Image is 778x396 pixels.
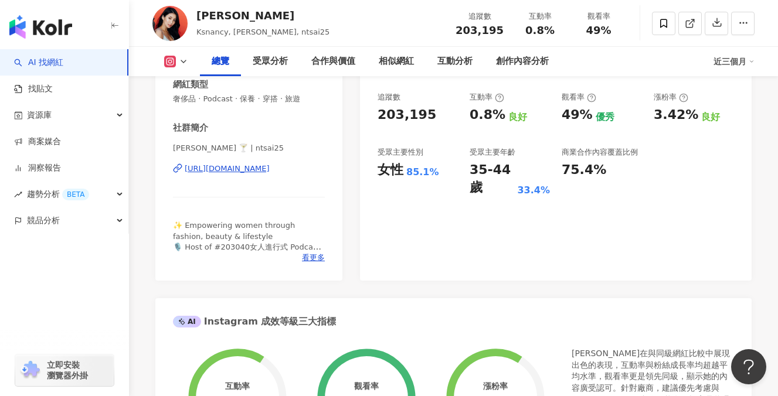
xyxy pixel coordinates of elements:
div: 受眾主要年齡 [470,147,515,158]
div: 社群簡介 [173,122,208,134]
div: 互動率 [470,92,504,103]
img: chrome extension [19,361,42,380]
div: 合作與價值 [311,54,355,69]
a: searchAI 找網紅 [14,57,63,69]
div: 互動分析 [437,54,473,69]
div: 3.42% [654,106,698,124]
div: 49% [562,106,593,124]
div: 優秀 [596,111,614,124]
a: 找貼文 [14,83,53,95]
div: 35-44 歲 [470,161,514,197]
div: 追蹤數 [456,11,504,22]
div: 漲粉率 [483,381,508,391]
div: 良好 [508,111,527,124]
div: 0.8% [470,106,505,124]
div: 203,195 [378,106,436,124]
div: BETA [62,189,89,200]
span: [PERSON_NAME] 🍸 | ntsai25 [173,143,325,153]
span: 資源庫 [27,102,52,128]
div: 觀看率 [354,381,379,391]
div: AI [173,316,201,327]
span: ✨ Empowering women through fashion, beauty & lifestyle 🎙️ Host of #203040女人進行式 Podcast 🤝 Let’s co... [173,221,322,272]
div: 創作內容分析 [496,54,549,69]
div: 網紅類型 [173,78,208,91]
div: 85.1% [406,166,439,179]
div: 近三個月 [714,52,755,71]
div: 女性 [378,161,403,179]
div: 受眾分析 [253,54,288,69]
span: 看更多 [302,252,325,263]
span: 競品分析 [27,207,60,234]
img: logo [9,15,72,39]
div: 互動率 [518,11,562,22]
div: Instagram 成效等級三大指標 [173,315,336,328]
span: 203,195 [456,24,504,36]
div: 良好 [701,111,720,124]
span: 0.8% [525,25,555,36]
div: 75.4% [562,161,606,179]
div: [PERSON_NAME] [196,8,329,23]
div: 漲粉率 [654,92,688,103]
iframe: Help Scout Beacon - Open [731,349,766,384]
span: 奢侈品 · Podcast · 保養 · 穿搭 · 旅遊 [173,94,325,104]
div: [URL][DOMAIN_NAME] [185,163,270,174]
div: 互動率 [225,381,250,391]
a: [URL][DOMAIN_NAME] [173,163,325,174]
div: 33.4% [517,184,550,197]
span: 49% [586,25,611,36]
a: chrome extension立即安裝 瀏覽器外掛 [15,354,114,386]
a: 洞察報告 [14,162,61,174]
div: 總覽 [212,54,229,69]
span: 立即安裝 瀏覽器外掛 [47,360,88,381]
img: KOL Avatar [152,6,188,41]
span: Ksnancy, [PERSON_NAME], ntsai25 [196,28,329,36]
div: 追蹤數 [378,92,400,103]
a: 商案媒合 [14,136,61,148]
div: 商業合作內容覆蓋比例 [562,147,638,158]
div: 相似網紅 [379,54,414,69]
span: rise [14,190,22,199]
span: 趨勢分析 [27,181,89,207]
div: 受眾主要性別 [378,147,423,158]
div: 觀看率 [576,11,621,22]
div: 觀看率 [562,92,596,103]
